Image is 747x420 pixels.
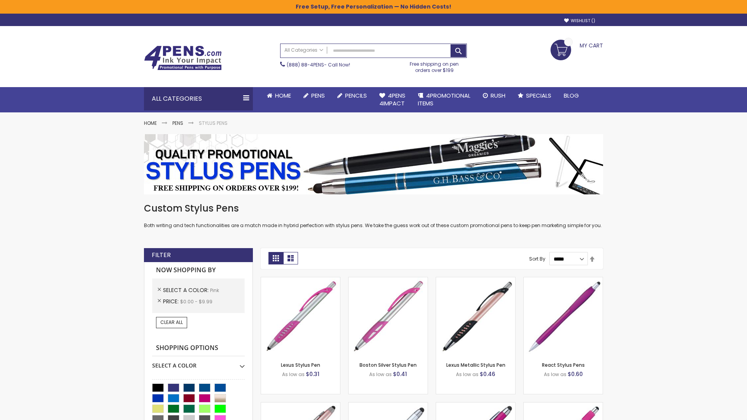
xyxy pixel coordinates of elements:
[516,255,532,262] label: Sort By
[180,298,212,305] span: $0.00 - $9.99
[172,120,183,126] a: Pens
[275,91,291,100] span: Home
[287,61,350,68] span: - Call Now!
[152,262,245,278] strong: Now Shopping by
[418,91,470,107] span: 4PROMOTIONAL ITEMS
[311,91,325,100] span: Pens
[491,91,505,100] span: Rush
[261,277,340,356] img: Lexus Stylus Pen-Pink
[436,277,515,283] a: Lexus Metallic Stylus Pen-Pink
[261,277,340,283] a: Lexus Stylus Pen-Pink
[287,61,324,68] a: (888) 88-4PENS
[544,371,566,378] span: As low as
[446,362,505,368] a: Lexus Metallic Stylus Pen
[282,371,305,378] span: As low as
[349,277,428,356] img: Boston Silver Stylus Pen-Pink
[564,18,595,24] a: Wishlist
[436,402,515,409] a: Metallic Cool Grip Stylus Pen-Pink
[284,47,323,53] span: All Categories
[379,91,405,107] span: 4Pens 4impact
[261,87,297,104] a: Home
[568,370,583,378] span: $0.60
[144,202,603,215] h1: Custom Stylus Pens
[152,356,245,369] div: Select A Color
[477,87,512,104] a: Rush
[436,277,515,356] img: Lexus Metallic Stylus Pen-Pink
[163,286,210,294] span: Select A Color
[156,317,187,328] a: Clear All
[524,277,603,356] img: React Stylus Pens-Pink
[524,402,603,409] a: Pearl Element Stylus Pens-Pink
[526,91,551,100] span: Specials
[210,287,219,294] span: Pink
[144,45,222,70] img: 4Pens Custom Pens and Promotional Products
[268,252,283,264] strong: Grid
[349,277,428,283] a: Boston Silver Stylus Pen-Pink
[558,87,585,104] a: Blog
[306,370,319,378] span: $0.31
[144,202,603,229] div: Both writing and tech functionalities are a match made in hybrid perfection with stylus pens. We ...
[281,44,327,57] a: All Categories
[402,58,467,73] div: Free shipping on pen orders over $199
[524,277,603,283] a: React Stylus Pens-Pink
[331,87,373,104] a: Pencils
[144,134,603,194] img: Stylus Pens
[480,370,495,378] span: $0.46
[393,370,407,378] span: $0.41
[152,340,245,357] strong: Shopping Options
[349,402,428,409] a: Silver Cool Grip Stylus Pen-Pink
[564,91,579,100] span: Blog
[281,362,320,368] a: Lexus Stylus Pen
[261,402,340,409] a: Lory Metallic Stylus Pen-Pink
[373,87,412,112] a: 4Pens4impact
[369,371,392,378] span: As low as
[512,87,558,104] a: Specials
[160,319,183,325] span: Clear All
[144,87,253,110] div: All Categories
[163,297,180,305] span: Price
[199,120,228,126] strong: Stylus Pens
[542,362,585,368] a: React Stylus Pens
[412,87,477,112] a: 4PROMOTIONALITEMS
[456,371,479,378] span: As low as
[152,251,171,259] strong: Filter
[144,120,157,126] a: Home
[345,91,367,100] span: Pencils
[297,87,331,104] a: Pens
[359,362,417,368] a: Boston Silver Stylus Pen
